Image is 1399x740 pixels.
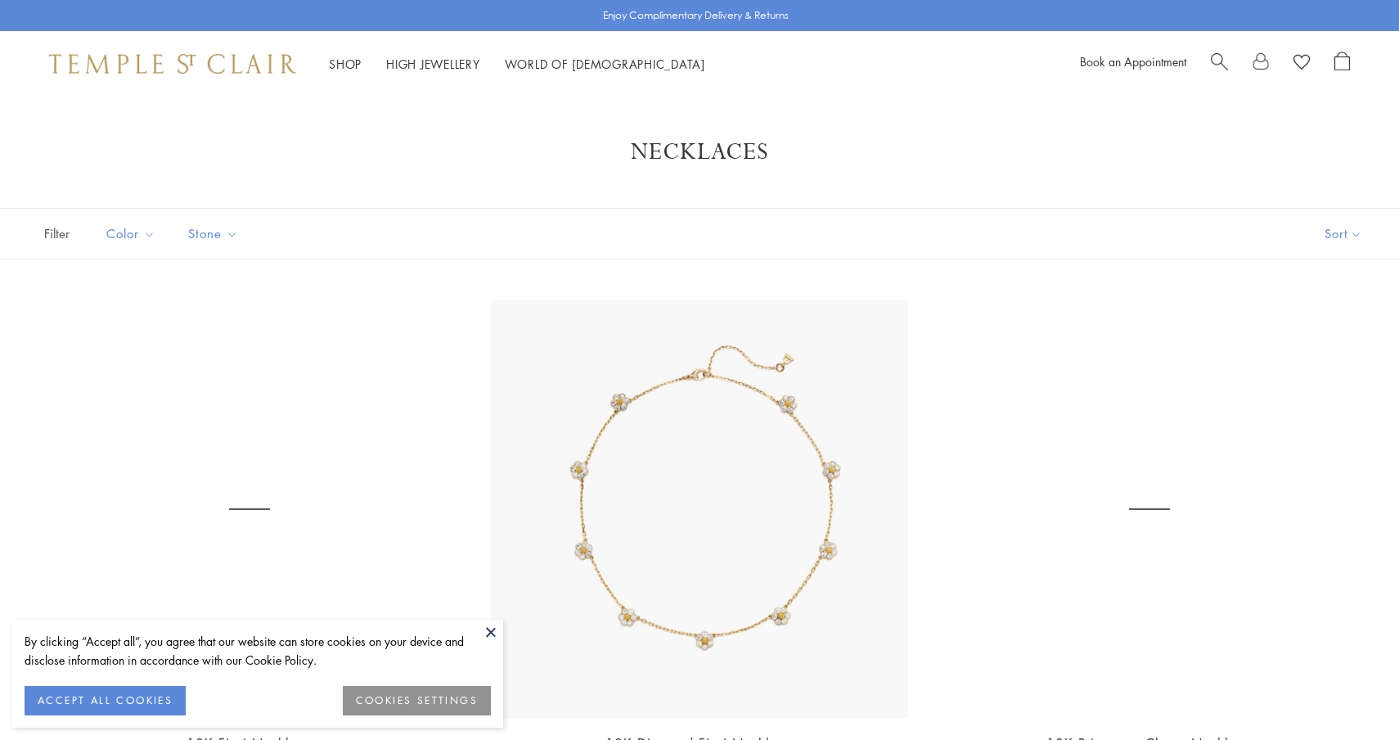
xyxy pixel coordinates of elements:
button: Color [94,215,168,252]
a: Book an Appointment [1080,53,1186,70]
a: Search [1211,52,1228,76]
div: By clicking “Accept all”, you agree that our website can store cookies on your device and disclos... [25,632,491,670]
iframe: Gorgias live chat messenger [1317,663,1383,724]
span: Stone [180,223,250,244]
a: NCH-E7BEEFIORBM [941,300,1358,718]
button: Stone [176,215,250,252]
span: Color [98,223,168,244]
img: N31810-FIORI [491,300,908,718]
a: ShopShop [329,56,362,72]
a: World of [DEMOGRAPHIC_DATA]World of [DEMOGRAPHIC_DATA] [505,56,705,72]
a: High JewelleryHigh Jewellery [386,56,480,72]
h1: Necklaces [65,138,1334,167]
a: Open Shopping Bag [1334,52,1350,76]
button: COOKIES SETTINGS [343,686,491,715]
button: ACCEPT ALL COOKIES [25,686,186,715]
p: Enjoy Complimentary Delivery & Returns [603,7,789,24]
button: Show sort by [1288,209,1399,259]
a: View Wishlist [1293,52,1310,76]
img: Temple St. Clair [49,54,296,74]
nav: Main navigation [329,54,705,74]
a: 18K Fiori Necklace [41,300,458,718]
